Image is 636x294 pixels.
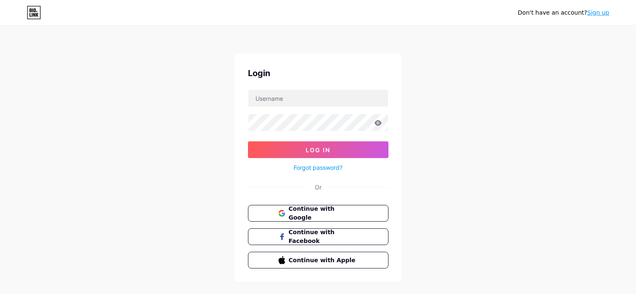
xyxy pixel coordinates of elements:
[248,252,388,268] button: Continue with Apple
[248,67,388,79] div: Login
[248,228,388,245] button: Continue with Facebook
[289,228,358,245] span: Continue with Facebook
[248,90,388,107] input: Username
[289,205,358,222] span: Continue with Google
[248,141,388,158] button: Log In
[248,205,388,222] button: Continue with Google
[315,183,322,192] div: Or
[587,9,609,16] a: Sign up
[518,8,609,17] div: Don't have an account?
[294,163,342,172] a: Forgot password?
[289,256,358,265] span: Continue with Apple
[306,146,330,153] span: Log In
